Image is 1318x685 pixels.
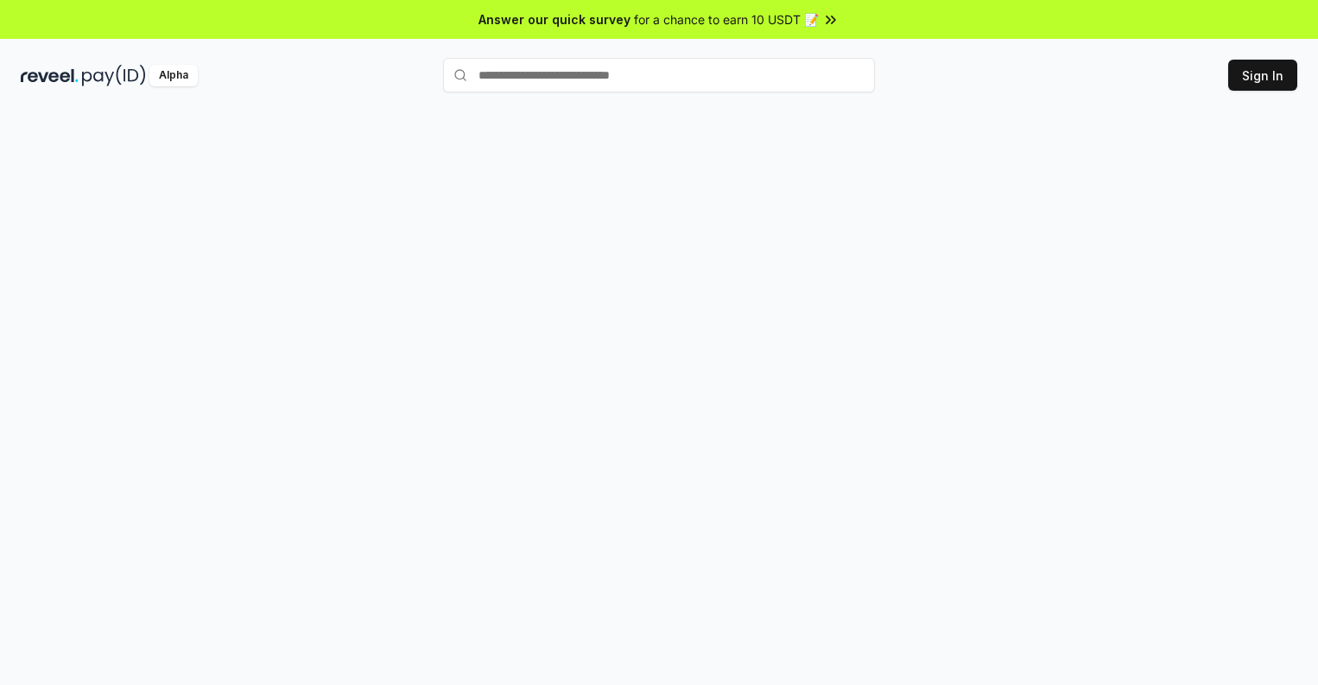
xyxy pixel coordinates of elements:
[1228,60,1297,91] button: Sign In
[21,65,79,86] img: reveel_dark
[634,10,819,29] span: for a chance to earn 10 USDT 📝
[478,10,630,29] span: Answer our quick survey
[149,65,198,86] div: Alpha
[82,65,146,86] img: pay_id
